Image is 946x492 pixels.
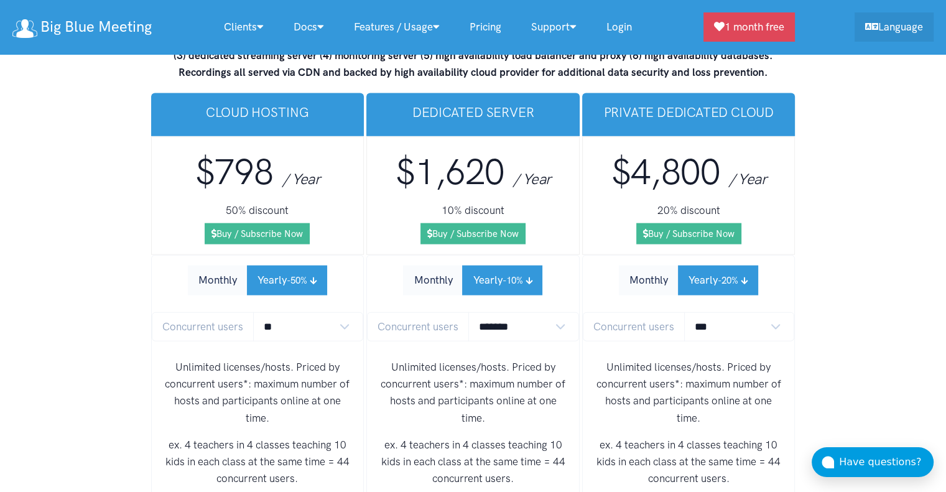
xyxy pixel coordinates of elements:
h3: Private Dedicated Cloud [592,103,786,121]
h5: 10% discount [377,203,569,219]
div: Subscription Period [619,266,758,295]
a: Clients [209,14,279,40]
span: Concurrent users [367,312,469,341]
h3: Dedicated Server [376,103,570,121]
p: ex. 4 teachers in 4 classes teaching 10 kids in each class at the same time = 44 concurrent users. [162,437,354,488]
h5: 50% discount [162,203,354,219]
span: $798 [195,151,273,193]
p: Unlimited licenses/hosts. Priced by concurrent users*: maximum number of hosts and participants o... [377,359,569,427]
a: Language [855,12,934,42]
a: Docs [279,14,339,40]
a: Buy / Subscribe Now [205,223,310,244]
p: ex. 4 teachers in 4 classes teaching 10 kids in each class at the same time = 44 concurrent users. [593,437,785,488]
p: Unlimited licenses/hosts. Priced by concurrent users*: maximum number of hosts and participants o... [162,359,354,427]
div: Subscription Period [188,266,327,295]
a: Support [516,14,591,40]
a: Login [591,14,647,40]
a: 1 month free [703,12,795,42]
button: Monthly [188,266,248,295]
button: Monthly [403,266,463,295]
span: $4,800 [611,151,720,193]
span: / Year [282,170,320,188]
div: Have questions? [839,454,934,470]
small: -20% [718,275,738,286]
h3: Cloud Hosting [161,103,355,121]
p: Unlimited licenses/hosts. Priced by concurrent users*: maximum number of hosts and participants o... [593,359,785,427]
strong: Servers will be located in a geographic area near you. All offerings include services from high a... [166,15,781,78]
a: Buy / Subscribe Now [636,223,741,244]
button: Yearly-10% [462,266,542,295]
span: Concurrent users [583,312,685,341]
a: Big Blue Meeting [12,14,152,40]
span: / Year [513,170,551,188]
small: -50% [287,275,307,286]
button: Yearly-50% [247,266,327,295]
h5: 20% discount [593,203,785,219]
small: -10% [502,275,522,286]
button: Have questions? [812,447,934,477]
span: $1,620 [396,151,504,193]
a: Features / Usage [339,14,455,40]
button: Yearly-20% [678,266,758,295]
img: logo [12,19,37,38]
span: / Year [728,170,766,188]
button: Monthly [619,266,679,295]
div: Subscription Period [403,266,542,295]
span: Concurrent users [152,312,254,341]
p: ex. 4 teachers in 4 classes teaching 10 kids in each class at the same time = 44 concurrent users. [377,437,569,488]
a: Pricing [455,14,516,40]
a: Buy / Subscribe Now [420,223,526,244]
